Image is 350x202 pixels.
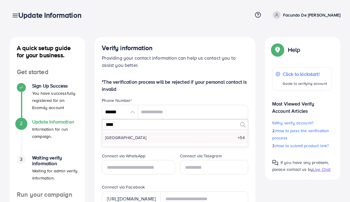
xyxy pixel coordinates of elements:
h4: Verify information [102,44,248,52]
span: +54 [238,135,245,141]
p: Help [288,46,300,53]
li: Waiting verify information [10,155,85,191]
span: [GEOGRAPHIC_DATA] [105,135,146,141]
h4: A quick setup guide for your business. [10,44,85,59]
p: Information for run campaign. [32,126,78,140]
h4: Waiting verify information [32,155,78,166]
a: Facundo De [PERSON_NAME] [270,11,340,19]
span: Why verify account? [274,120,313,126]
span: 3 [20,156,23,163]
p: 2. [272,127,332,141]
span: Live Chat [313,166,330,172]
label: Phone Number [102,97,132,103]
span: How to submit product link? [275,143,329,149]
iframe: Chat [324,175,345,198]
p: Most Viewed Verify Account Articles [272,95,332,114]
p: 1. [272,119,332,126]
p: Facundo De [PERSON_NAME] [283,11,340,19]
li: Sign Up Success [10,83,85,119]
img: Popup guide [272,44,283,55]
label: Connect via Facebook [102,184,145,190]
img: Popup guide [272,160,278,166]
p: 3. [272,142,332,149]
p: You have successfully registered for an Ecomdy account [32,90,78,111]
p: Click to kickstart! [283,70,327,78]
label: Connect via Telegram [180,153,222,159]
span: 2 [20,120,23,127]
span: How to pass the verification process [272,128,329,141]
h4: Run your campaign [10,191,85,198]
h3: Update Information [18,11,86,19]
h4: Get started [10,68,85,76]
label: Connect via WhatsApp [102,153,145,159]
p: Guide to verifying account [283,80,327,87]
p: Providing your contact information can help us contact you to assist you better. [102,54,248,69]
p: Waiting for admin verify information. [32,167,78,182]
p: *The verification process will be rejected if your personal contact is invalid [102,78,248,93]
li: Update Information [10,119,85,155]
span: If you have any problem, please contact us by [272,159,329,172]
h4: Update Information [32,119,78,125]
h4: Sign Up Success [32,83,78,89]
